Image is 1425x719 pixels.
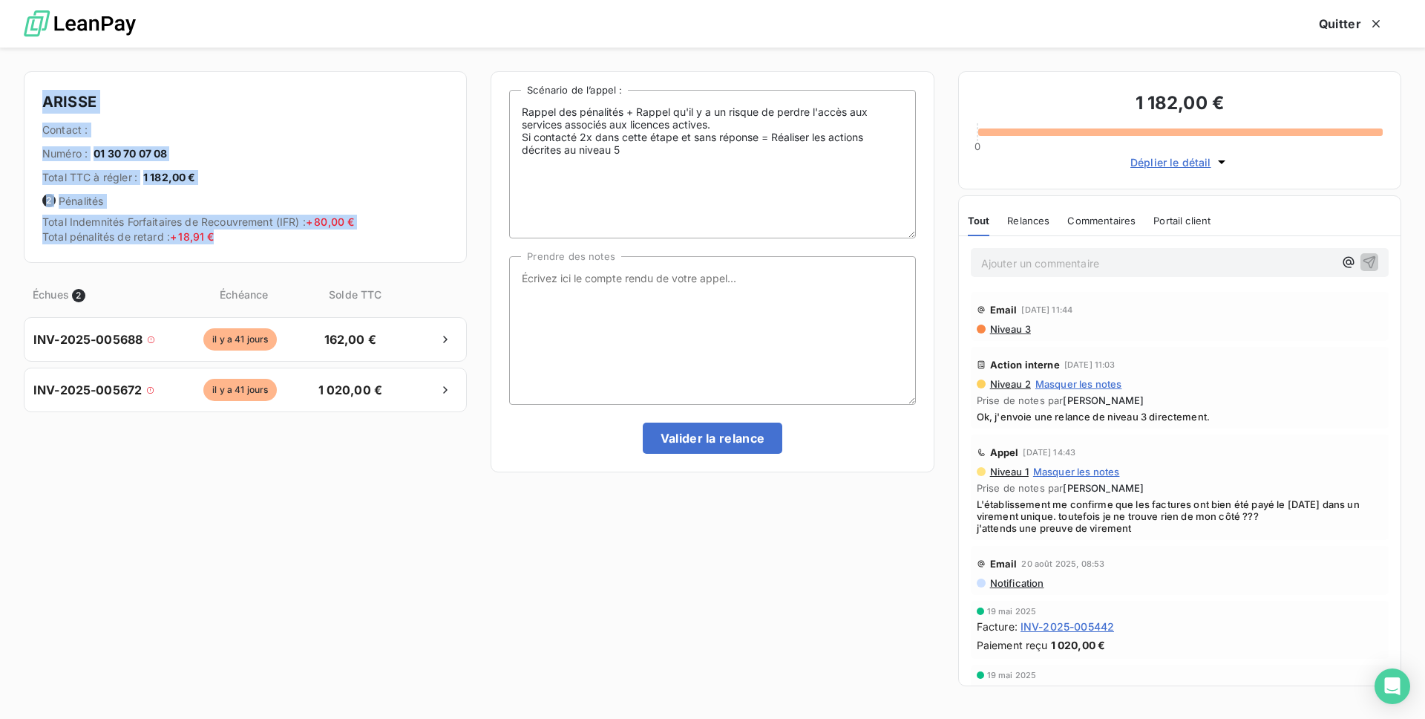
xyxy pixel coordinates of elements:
[977,498,1383,534] span: L'établissement me confirme que les factures ont bien été payé le [DATE] dans un virement unique....
[1063,394,1144,406] span: [PERSON_NAME]
[311,381,389,399] span: 1 020,00 €
[1021,559,1104,568] span: 20 août 2025, 08:53
[1021,619,1114,634] span: INV-2025-005442
[24,4,136,45] img: logo LeanPay
[989,466,1029,478] span: Niveau 1
[94,146,167,161] span: 01 30 70 07 08
[1064,360,1116,369] span: [DATE] 11:03
[989,323,1031,335] span: Niveau 3
[316,287,394,302] span: Solde TTC
[1153,215,1211,227] span: Portail client
[977,411,1383,423] span: Ok, j'envoie une relance de niveau 3 directement.
[987,607,1037,616] span: 19 mai 2025
[977,394,1383,406] span: Prise de notes par
[33,381,142,399] span: INV-2025-005672
[1007,215,1049,227] span: Relances
[72,289,85,302] span: 2
[977,683,1018,698] span: Facture :
[1035,378,1122,390] span: Masquer les notes
[1051,637,1106,653] span: 1 020,00 €
[1130,154,1211,170] span: Déplier le détail
[42,170,137,185] span: Total TTC à régler :
[977,619,1018,634] span: Facture :
[974,140,980,152] span: 0
[143,170,196,185] span: 1 182,00 €
[643,423,783,454] button: Valider la relance
[990,446,1019,458] span: Appel
[1021,683,1114,698] span: INV-2025-005464
[1063,482,1144,494] span: [PERSON_NAME]
[1375,668,1410,704] div: Open Intercom Messenger
[989,577,1044,589] span: Notification
[33,287,69,302] span: Échues
[977,90,1383,120] h3: 1 182,00 €
[42,123,88,137] span: Contact :
[509,90,915,238] textarea: Rappel des pénalités + Rappel qu'il y a un risque de perdre l'accès aux services associés aux lic...
[1021,305,1072,314] span: [DATE] 11:44
[1023,448,1075,457] span: [DATE] 14:43
[174,287,313,302] span: Échéance
[1033,466,1120,478] span: Masquer les notes
[42,194,448,209] span: Pénalités
[977,482,1383,494] span: Prise de notes par
[990,304,1018,316] span: Email
[42,230,214,243] span: Total pénalités de retard :
[990,359,1060,371] span: Action interne
[170,230,214,243] span: + 18,91 €
[42,194,56,207] span: 2
[990,558,1018,570] span: Email
[42,90,448,114] h4: ARISSE
[203,379,277,401] span: il y a 41 jours
[42,215,354,228] span: Total Indemnités Forfaitaires de Recouvrement (IFR) :
[1301,8,1401,39] button: Quitter
[311,331,389,348] span: 162,00 €
[987,671,1037,680] span: 19 mai 2025
[1126,154,1234,171] button: Déplier le détail
[203,328,277,351] span: il y a 41 jours
[989,378,1031,390] span: Niveau 2
[977,637,1048,653] span: Paiement reçu
[1067,215,1136,227] span: Commentaires
[306,215,354,228] span: + 80,00 €
[33,331,142,348] span: INV-2025-005688
[968,215,990,227] span: Tout
[42,146,88,161] span: Numéro :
